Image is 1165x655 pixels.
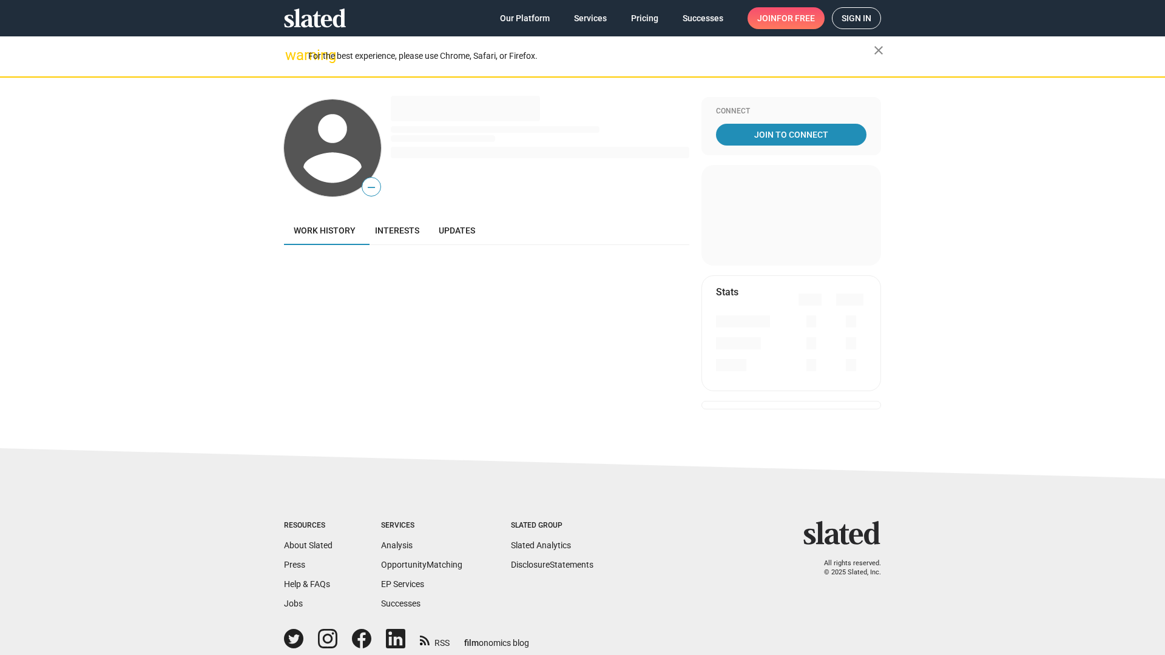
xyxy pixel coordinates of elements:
span: Our Platform [500,7,550,29]
div: Resources [284,521,333,531]
a: Successes [673,7,733,29]
a: Services [564,7,616,29]
mat-icon: close [871,43,886,58]
span: film [464,638,479,648]
span: Work history [294,226,356,235]
a: OpportunityMatching [381,560,462,569]
span: Successes [683,7,723,29]
span: for free [777,7,815,29]
a: Help & FAQs [284,579,330,589]
span: Join [757,7,815,29]
span: Pricing [631,7,658,29]
a: EP Services [381,579,424,589]
span: Services [574,7,607,29]
a: Updates [429,216,485,245]
a: Our Platform [490,7,559,29]
a: RSS [420,630,450,649]
a: DisclosureStatements [511,560,593,569]
span: Join To Connect [718,124,864,146]
a: filmonomics blog [464,628,529,649]
a: Interests [365,216,429,245]
span: Updates [439,226,475,235]
a: Press [284,560,305,569]
div: Connect [716,107,866,116]
a: Work history [284,216,365,245]
div: For the best experience, please use Chrome, Safari, or Firefox. [308,48,874,64]
a: About Slated [284,540,333,550]
mat-icon: warning [285,48,300,62]
div: Slated Group [511,521,593,531]
span: Sign in [842,8,871,29]
a: Jobs [284,599,303,608]
a: Sign in [832,7,881,29]
a: Slated Analytics [511,540,571,550]
div: Services [381,521,462,531]
a: Analysis [381,540,413,550]
mat-card-title: Stats [716,286,738,298]
p: All rights reserved. © 2025 Slated, Inc. [811,559,881,577]
span: Interests [375,226,419,235]
a: Pricing [621,7,668,29]
span: — [362,180,380,195]
a: Join To Connect [716,124,866,146]
a: Joinfor free [748,7,825,29]
a: Successes [381,599,420,608]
